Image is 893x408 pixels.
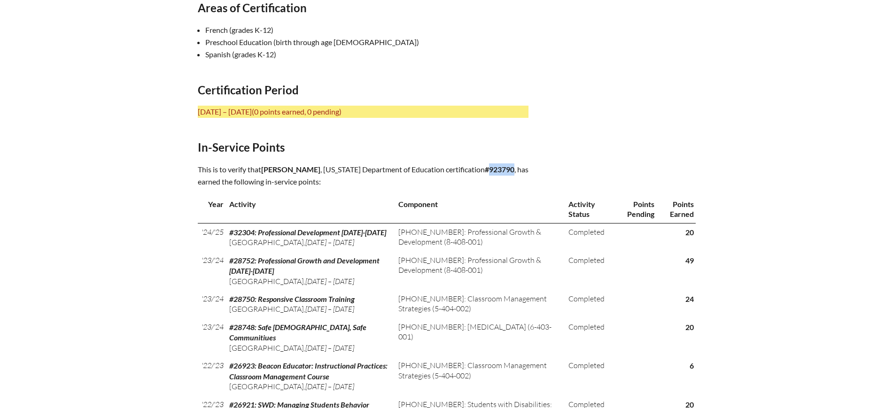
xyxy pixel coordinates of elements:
td: , [225,318,395,357]
span: [DATE] – [DATE] [305,382,354,391]
td: [PHONE_NUMBER]: [MEDICAL_DATA] (6-403-001) [395,318,564,357]
th: Points Pending [613,195,656,223]
span: #26923: Beacon Educator: Instructional Practices: Classroom Management Course [229,361,388,380]
span: #28750: Responsive Classroom Training [229,294,355,303]
td: , [225,357,395,395]
h2: In-Service Points [198,140,528,154]
li: Preschool Education (birth through age [DEMOGRAPHIC_DATA]) [205,36,536,48]
td: '22/'23 [198,357,225,395]
td: , [225,223,395,251]
td: , [225,290,395,318]
span: [DATE] – [DATE] [305,238,354,247]
b: #923790 [485,165,514,174]
h2: Areas of Certification [198,1,528,15]
p: This is to verify that , [US_STATE] Department of Education certification , has earned the follow... [198,163,528,188]
td: '24/'25 [198,223,225,251]
td: [PHONE_NUMBER]: Professional Growth & Development (8-408-001) [395,252,564,290]
span: #32304: Professional Development [DATE]-[DATE] [229,228,386,237]
span: [DATE] – [DATE] [305,343,354,353]
span: [DATE] – [DATE] [305,304,354,314]
td: '23/'24 [198,290,225,318]
strong: 6 [690,361,694,370]
p: [DATE] – [DATE] [198,106,528,118]
th: Component [395,195,564,223]
td: [PHONE_NUMBER]: Professional Growth & Development (8-408-001) [395,223,564,251]
span: [GEOGRAPHIC_DATA] [229,382,304,391]
strong: 49 [685,256,694,265]
strong: 20 [685,228,694,237]
span: (0 points earned, 0 pending) [252,107,342,116]
strong: 24 [685,294,694,303]
span: #28752: Professional Growth and Development [DATE]-[DATE] [229,256,380,275]
span: [DATE] – [DATE] [305,277,354,286]
li: Spanish (grades K-12) [205,48,536,61]
th: Year [198,195,225,223]
td: [PHONE_NUMBER]: Classroom Management Strategies (5-404-002) [395,290,564,318]
span: [GEOGRAPHIC_DATA] [229,304,304,314]
span: [GEOGRAPHIC_DATA] [229,277,304,286]
td: Completed [565,357,614,395]
th: Activity Status [565,195,614,223]
td: Completed [565,252,614,290]
th: Points Earned [656,195,696,223]
td: , [225,252,395,290]
td: '23/'24 [198,252,225,290]
span: [GEOGRAPHIC_DATA] [229,238,304,247]
span: [GEOGRAPHIC_DATA] [229,343,304,353]
h2: Certification Period [198,83,528,97]
td: Completed [565,290,614,318]
td: '23/'24 [198,318,225,357]
span: [PERSON_NAME] [261,165,320,174]
strong: 20 [685,323,694,331]
span: #28748: Safe [DEMOGRAPHIC_DATA], Safe Communitiues [229,323,366,342]
li: French (grades K-12) [205,24,536,36]
th: Activity [225,195,395,223]
td: [PHONE_NUMBER]: Classroom Management Strategies (5-404-002) [395,357,564,395]
td: Completed [565,318,614,357]
td: Completed [565,223,614,251]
